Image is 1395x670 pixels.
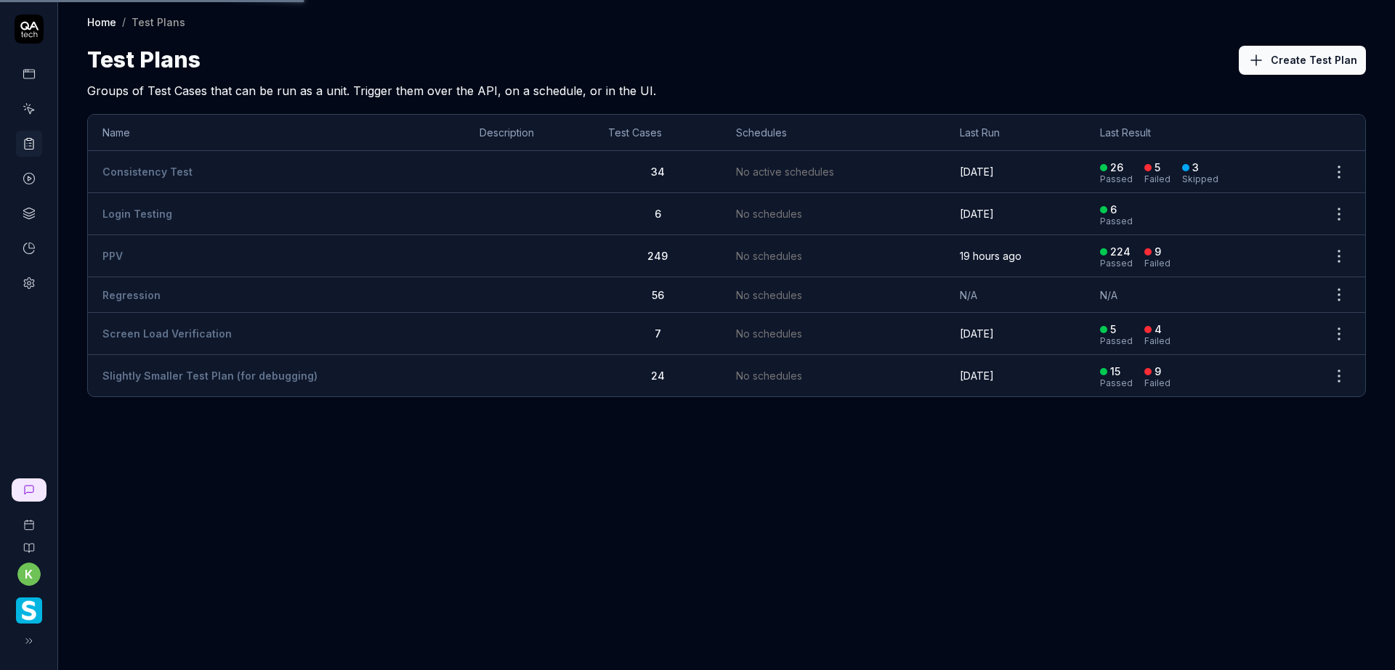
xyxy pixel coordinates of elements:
div: 9 [1155,365,1161,378]
th: Last Result [1085,115,1313,151]
div: Passed [1100,259,1133,268]
div: 3 [1192,161,1199,174]
span: 7 [655,327,661,340]
div: Failed [1144,337,1170,346]
span: No active schedules [736,164,834,179]
div: Passed [1100,175,1133,184]
span: N/A [1100,289,1117,301]
a: Consistency Test [102,166,193,178]
div: Passed [1100,337,1133,346]
button: Create Test Plan [1239,46,1366,75]
div: 6 [1110,203,1117,216]
span: 6 [655,208,661,220]
h2: Groups of Test Cases that can be run as a unit. Trigger them over the API, on a schedule, or in t... [87,76,1366,99]
a: Screen Load Verification [102,327,232,340]
div: Passed [1100,379,1133,388]
span: N/A [960,289,977,301]
time: [DATE] [960,327,994,340]
a: Slightly Smaller Test Plan (for debugging) [102,369,318,382]
time: 19 hours ago [960,250,1022,262]
th: Description [465,115,594,151]
div: Failed [1144,379,1170,388]
div: Failed [1144,175,1170,184]
span: 249 [647,250,668,262]
span: No schedules [736,368,802,383]
a: Regression [102,289,161,301]
th: Last Run [945,115,1085,151]
time: [DATE] [960,369,994,382]
a: New conversation [12,478,46,502]
a: Book a call with us [6,507,52,531]
button: Smartlinx Logo [6,586,52,626]
span: 34 [651,166,665,178]
h1: Test Plans [87,44,201,76]
span: No schedules [736,248,802,263]
div: / [122,15,126,29]
span: No schedules [736,206,802,221]
div: 26 [1110,161,1123,174]
div: Failed [1144,259,1170,268]
span: 56 [652,289,664,301]
a: Login Testing [102,208,172,220]
span: No schedules [736,287,802,303]
div: 5 [1155,161,1160,174]
div: Test Plans [132,15,185,29]
a: Documentation [6,531,52,554]
th: Schedules [721,115,945,151]
th: Test Cases [594,115,721,151]
div: 15 [1110,365,1120,378]
time: [DATE] [960,208,994,220]
div: Skipped [1182,175,1218,184]
span: 24 [651,369,665,382]
button: k [17,563,41,586]
div: 9 [1155,245,1161,258]
div: Passed [1100,217,1133,226]
a: PPV [102,250,123,262]
a: Home [87,15,116,29]
img: Smartlinx Logo [16,597,42,624]
div: 4 [1155,323,1162,336]
span: No schedules [736,326,802,341]
th: Name [88,115,465,151]
div: 5 [1110,323,1116,336]
div: 224 [1110,245,1131,258]
time: [DATE] [960,166,994,178]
